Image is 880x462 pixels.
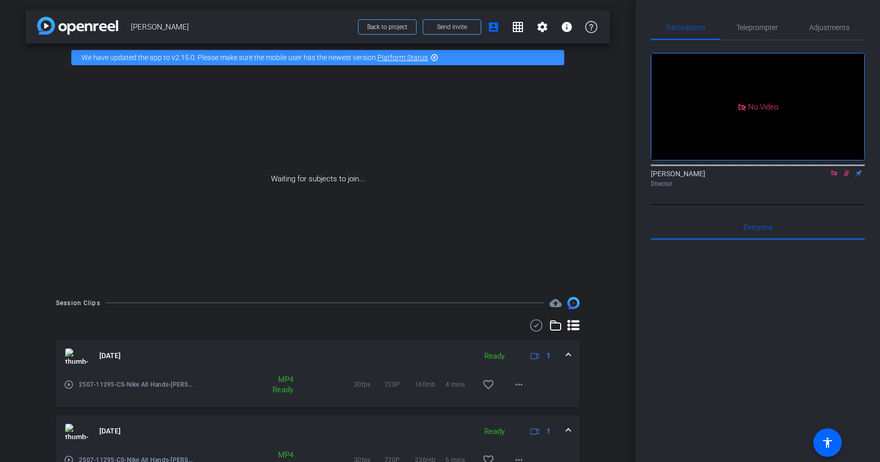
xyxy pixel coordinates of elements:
[513,378,525,391] mat-icon: more_horiz
[415,379,446,390] span: 160mb
[56,372,580,407] div: thumb-nail[DATE]Ready1
[651,179,865,188] div: Director
[549,297,562,309] span: Destinations for your clips
[482,378,494,391] mat-icon: favorite_border
[354,379,384,390] span: 30fps
[131,17,352,37] span: [PERSON_NAME]
[536,21,548,33] mat-icon: settings
[79,379,196,390] span: 2507-11295-CS-Nike All Hands-[PERSON_NAME]-[PERSON_NAME]-2025-08-14-09-17-56-322-0
[437,23,467,31] span: Send invite
[567,297,580,309] img: Session clips
[479,350,510,362] div: Ready
[748,102,778,111] span: No Video
[736,24,778,31] span: Teleprompter
[56,298,100,308] div: Session Clips
[430,53,438,62] mat-icon: highlight_off
[377,53,428,62] a: Platform Status
[821,437,834,449] mat-icon: accessibility
[64,379,74,390] mat-icon: play_circle_outline
[651,169,865,188] div: [PERSON_NAME]
[546,426,551,437] span: 1
[512,21,524,33] mat-icon: grid_on
[744,224,773,231] span: Everyone
[546,350,551,361] span: 1
[479,426,510,438] div: Ready
[549,297,562,309] mat-icon: cloud_upload
[37,17,118,35] img: app-logo
[99,426,121,437] span: [DATE]
[423,19,481,35] button: Send invite
[446,379,476,390] span: 4 mins
[358,19,417,35] button: Back to project
[384,379,415,390] span: 720P
[25,71,610,287] div: Waiting for subjects to join...
[65,348,88,364] img: thumb-nail
[56,340,580,372] mat-expansion-panel-header: thumb-nail[DATE]Ready1
[367,23,407,31] span: Back to project
[56,415,580,448] mat-expansion-panel-header: thumb-nail[DATE]Ready1
[71,50,564,65] div: We have updated the app to v2.15.0. Please make sure the mobile user has the newest version.
[561,21,573,33] mat-icon: info
[99,350,121,361] span: [DATE]
[809,24,849,31] span: Adjustments
[667,24,705,31] span: Participants
[487,21,500,33] mat-icon: account_box
[65,424,88,439] img: thumb-nail
[251,374,298,395] div: MP4 Ready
